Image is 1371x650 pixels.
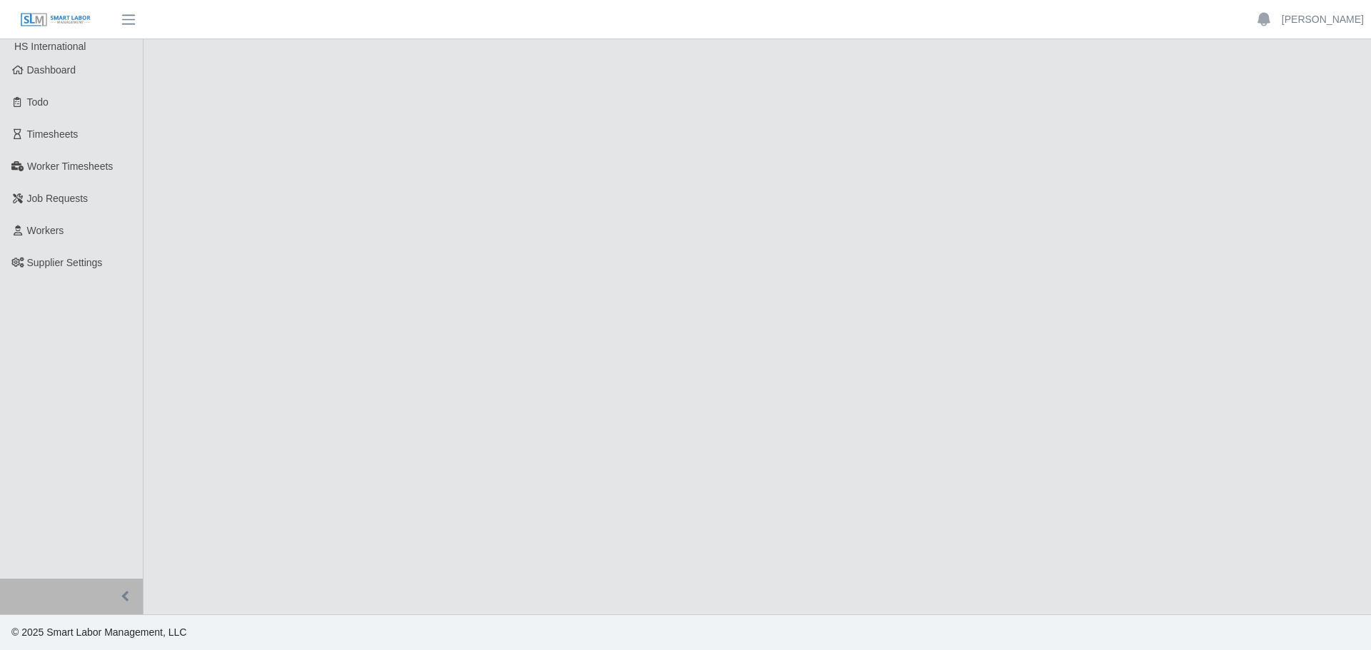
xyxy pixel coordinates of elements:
a: [PERSON_NAME] [1282,12,1364,27]
span: © 2025 Smart Labor Management, LLC [11,626,186,638]
img: SLM Logo [20,12,91,28]
span: HS International [14,41,86,52]
span: Worker Timesheets [27,161,113,172]
span: Supplier Settings [27,257,103,268]
span: Job Requests [27,193,89,204]
span: Todo [27,96,49,108]
span: Workers [27,225,64,236]
span: Dashboard [27,64,76,76]
span: Timesheets [27,128,79,140]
